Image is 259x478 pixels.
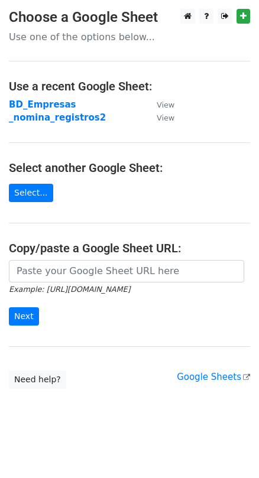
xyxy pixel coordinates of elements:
[9,370,66,389] a: Need help?
[9,9,250,26] h3: Choose a Google Sheet
[9,285,130,294] small: Example: [URL][DOMAIN_NAME]
[9,161,250,175] h4: Select another Google Sheet:
[145,112,174,123] a: View
[9,31,250,43] p: Use one of the options below...
[9,241,250,255] h4: Copy/paste a Google Sheet URL:
[177,372,250,382] a: Google Sheets
[9,184,53,202] a: Select...
[9,112,106,123] a: _nomina_registros2
[157,113,174,122] small: View
[9,307,39,326] input: Next
[9,260,244,282] input: Paste your Google Sheet URL here
[9,99,76,110] a: BD_Empresas
[9,79,250,93] h4: Use a recent Google Sheet:
[157,100,174,109] small: View
[145,99,174,110] a: View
